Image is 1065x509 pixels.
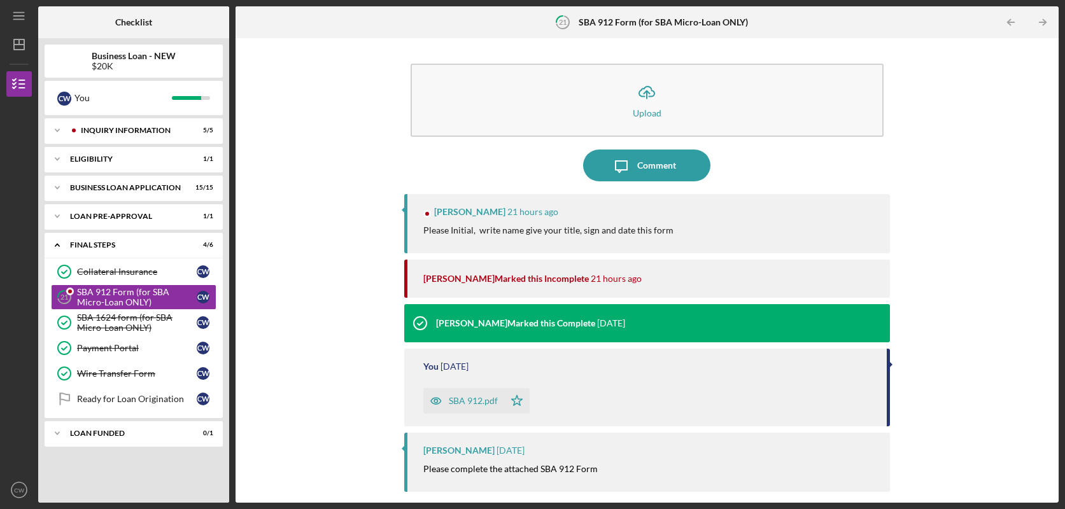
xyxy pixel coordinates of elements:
div: C W [197,265,209,278]
div: 4 / 6 [190,241,213,249]
div: 1 / 1 [190,155,213,163]
time: 2025-09-03 14:19 [441,361,469,372]
b: SBA 912 Form (for SBA Micro-Loan ONLY) [579,17,748,27]
b: Business Loan - NEW [92,51,176,61]
div: ELIGIBILITY [70,155,181,163]
div: 0 / 1 [190,429,213,437]
div: C W [197,393,209,405]
div: Wire Transfer Form [77,368,197,379]
b: Checklist [115,17,152,27]
button: SBA 912.pdf [423,388,530,414]
a: Ready for Loan OriginationCW [51,386,216,412]
div: [PERSON_NAME] [434,207,505,217]
time: 2025-09-04 16:03 [507,207,558,217]
button: Upload [411,64,884,137]
div: Payment Portal [77,343,197,353]
a: Collateral InsuranceCW [51,259,216,284]
div: 15 / 15 [190,184,213,192]
div: LOAN FUNDED [70,429,181,437]
a: 21SBA 912 Form (for SBA Micro-Loan ONLY)CW [51,284,216,310]
div: C W [57,92,71,106]
button: Comment [583,150,710,181]
div: You [423,361,439,372]
div: Collateral Insurance [77,267,197,277]
div: SBA 912.pdf [449,396,498,406]
text: CW [14,487,25,494]
mark: Please complete the attached SBA 912 Form [423,463,598,474]
div: Comment [637,150,676,181]
div: [PERSON_NAME] [423,445,495,456]
a: SBA 1624 form (for SBA Micro-Loan ONLY)CW [51,310,216,335]
div: C W [197,291,209,303]
button: CW [6,477,32,503]
time: 2025-09-04 16:01 [591,274,642,284]
div: LOAN PRE-APPROVAL [70,213,181,220]
time: 2025-09-02 18:14 [497,445,525,456]
div: SBA 912 Form (for SBA Micro-Loan ONLY) [77,287,197,307]
div: FINAL STEPS [70,241,181,249]
div: You [74,87,172,109]
div: Ready for Loan Origination [77,394,197,404]
tspan: 21 [559,18,567,26]
div: C W [197,342,209,354]
div: 1 / 1 [190,213,213,220]
div: INQUIRY INFORMATION [81,127,181,134]
a: Payment PortalCW [51,335,216,361]
div: [PERSON_NAME] Marked this Incomplete [423,274,589,284]
div: $20K [92,61,176,71]
div: SBA 1624 form (for SBA Micro-Loan ONLY) [77,312,197,333]
div: BUSINESS LOAN APPLICATION [70,184,181,192]
div: 5 / 5 [190,127,213,134]
time: 2025-09-03 14:35 [597,318,625,328]
div: [PERSON_NAME] Marked this Complete [436,318,595,328]
a: Wire Transfer FormCW [51,361,216,386]
p: Please Initial, write name give your title, sign and date this form [423,223,674,237]
div: C W [197,367,209,380]
div: C W [197,316,209,329]
div: Upload [633,108,661,118]
tspan: 21 [60,293,68,302]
